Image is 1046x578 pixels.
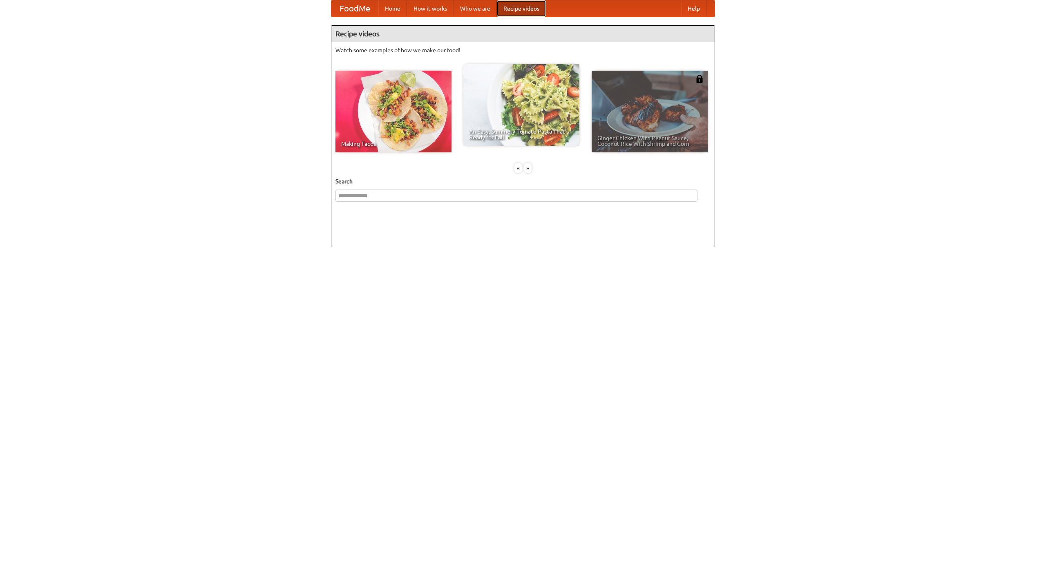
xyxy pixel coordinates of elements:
img: 483408.png [695,75,704,83]
span: Making Tacos [341,141,446,147]
a: How it works [407,0,454,17]
a: Home [378,0,407,17]
a: Making Tacos [335,71,451,152]
h4: Recipe videos [331,26,715,42]
a: Help [681,0,706,17]
span: An Easy, Summery Tomato Pasta That's Ready for Fall [469,129,574,140]
a: FoodMe [331,0,378,17]
a: Recipe videos [497,0,546,17]
h5: Search [335,177,711,185]
div: » [524,163,532,173]
a: An Easy, Summery Tomato Pasta That's Ready for Fall [463,64,579,146]
div: « [514,163,522,173]
a: Who we are [454,0,497,17]
p: Watch some examples of how we make our food! [335,46,711,54]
